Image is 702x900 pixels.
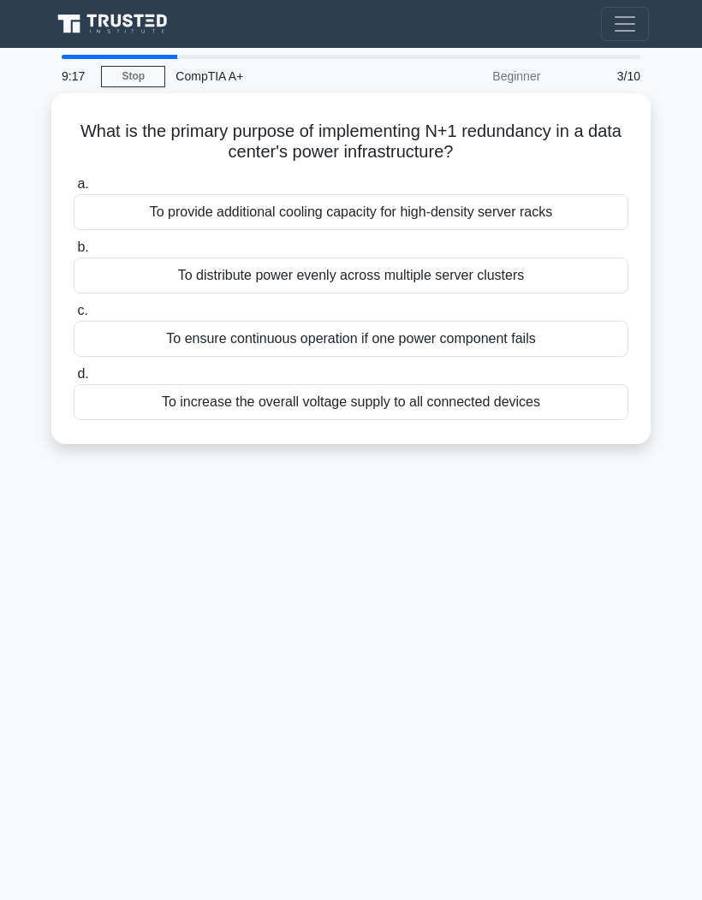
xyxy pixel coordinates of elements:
button: Toggle navigation [601,7,649,41]
div: To distribute power evenly across multiple server clusters [74,258,628,293]
div: CompTIA A+ [165,59,401,93]
div: To provide additional cooling capacity for high-density server racks [74,194,628,230]
span: d. [77,366,88,381]
div: Beginner [401,59,550,93]
span: b. [77,240,88,254]
span: a. [77,176,88,191]
h5: What is the primary purpose of implementing N+1 redundancy in a data center's power infrastructure? [72,121,630,163]
div: To ensure continuous operation if one power component fails [74,321,628,357]
a: Stop [101,66,165,87]
div: 9:17 [51,59,101,93]
div: To increase the overall voltage supply to all connected devices [74,384,628,420]
span: c. [77,303,87,317]
div: 3/10 [550,59,651,93]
